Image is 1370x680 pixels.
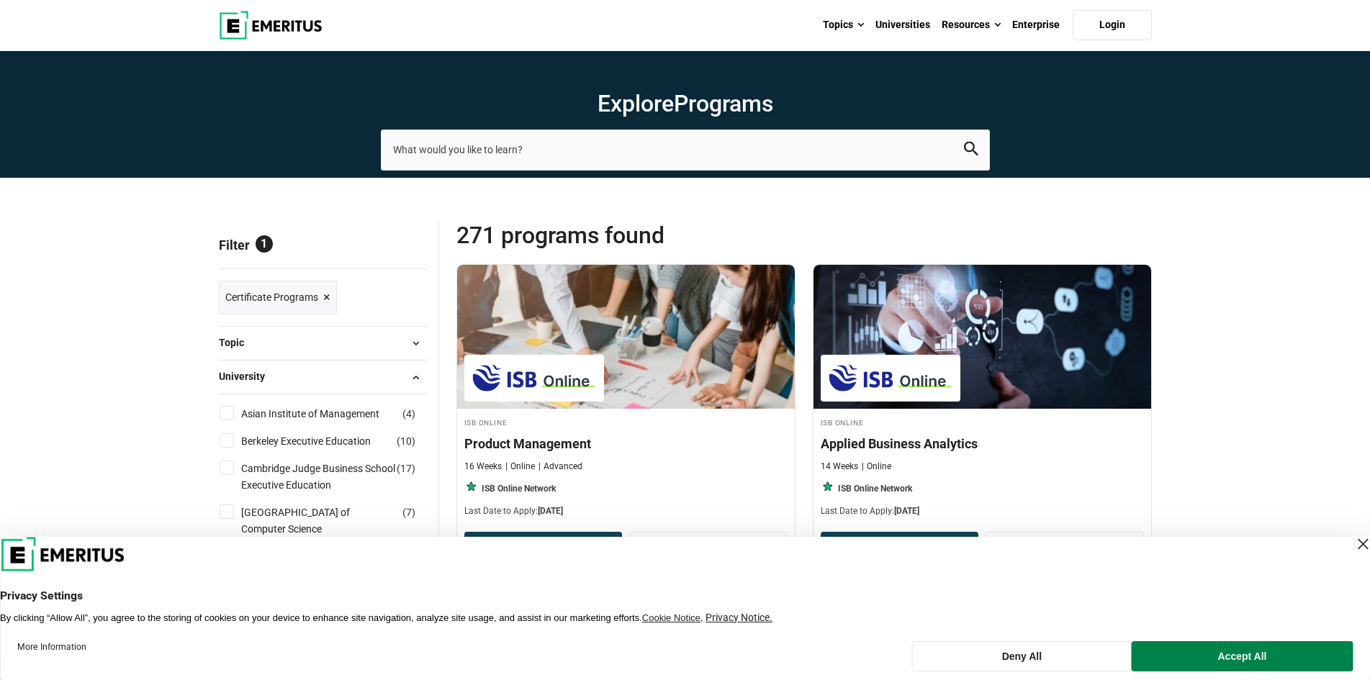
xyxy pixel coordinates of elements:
[219,221,427,268] p: Filter
[219,335,256,350] span: Topic
[821,505,1144,517] p: Last Date to Apply:
[381,130,990,170] input: search-page
[821,532,979,556] button: Download Brochure
[241,433,400,449] a: Berkeley Executive Education
[538,506,563,516] span: [DATE]
[538,461,582,473] p: Advanced
[814,265,1151,409] img: Applied Business Analytics | Online Business Analytics Course
[821,461,858,473] p: 14 Weeks
[219,281,337,314] a: Certificate Programs ×
[456,221,804,250] span: 271 Programs found
[464,532,623,556] button: Download Brochure
[219,332,427,354] button: Topic
[674,90,773,117] span: Programs
[406,408,412,420] span: 4
[821,435,1144,453] h4: Applied Business Analytics
[406,507,412,518] span: 7
[381,89,990,118] h1: Explore
[402,406,415,422] span: ( )
[241,504,425,537] a: [GEOGRAPHIC_DATA] of Computer Science
[505,461,535,473] p: Online
[464,461,502,473] p: 16 Weeks
[862,461,891,473] p: Online
[397,433,415,449] span: ( )
[472,362,597,394] img: ISB Online
[323,287,330,308] span: ×
[964,145,978,159] a: search
[457,265,795,409] img: Product Management | Online Product Design and Innovation Course
[814,265,1151,525] a: Business Analytics Course by ISB Online - October 3, 2025 ISB Online ISB Online Applied Business ...
[219,368,276,384] span: University
[821,416,1144,428] h4: ISB Online
[400,463,412,474] span: 17
[482,483,556,495] p: ISB Online Network
[828,362,953,394] img: ISB Online
[225,289,318,305] span: Certificate Programs
[256,235,273,253] span: 1
[964,142,978,158] button: search
[464,505,788,517] p: Last Date to Apply:
[629,532,788,556] a: View Program
[241,406,408,422] a: Asian Institute of Management
[894,506,919,516] span: [DATE]
[397,461,415,476] span: ( )
[400,435,412,447] span: 10
[464,416,788,428] h4: ISB Online
[402,504,415,520] span: ( )
[464,435,788,453] h4: Product Management
[986,532,1144,556] a: View Program
[219,366,427,388] button: University
[838,483,912,495] p: ISB Online Network
[382,237,427,256] a: Reset all
[457,265,795,525] a: Product Design and Innovation Course by ISB Online - October 3, 2025 ISB Online ISB Online Produc...
[241,461,425,493] a: Cambridge Judge Business School Executive Education
[1073,10,1152,40] a: Login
